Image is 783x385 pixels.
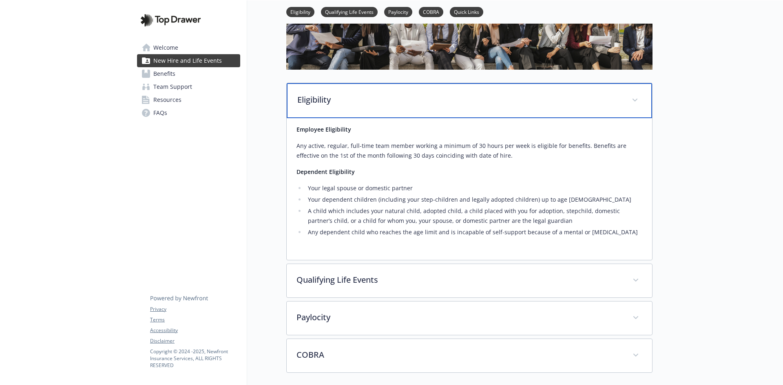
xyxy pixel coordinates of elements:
a: Terms [150,316,240,323]
a: Paylocity [384,8,412,15]
p: Paylocity [296,311,623,323]
span: Resources [153,93,181,106]
a: Resources [137,93,240,106]
a: Welcome [137,41,240,54]
li: A child which includes your natural child, adopted child, a child placed with you for adoption, s... [305,206,642,226]
p: COBRA [296,349,623,361]
div: Qualifying Life Events [287,264,652,297]
a: Disclaimer [150,337,240,345]
li: Your dependent children (including your step-children and legally adopted children) up to age [DE... [305,195,642,205]
a: Qualifying Life Events [321,8,378,15]
a: Privacy [150,306,240,313]
a: Eligibility [286,8,314,15]
div: Eligibility [287,118,652,260]
li: Any dependent child who reaches the age limit and is incapable of self-support because of a menta... [305,227,642,237]
a: New Hire and Life Events [137,54,240,67]
span: Welcome [153,41,178,54]
a: Accessibility [150,327,240,334]
a: COBRA [419,8,443,15]
li: Your legal spouse or domestic partner​ [305,183,642,193]
a: FAQs [137,106,240,119]
span: FAQs [153,106,167,119]
p: Qualifying Life Events [296,274,623,286]
p: Copyright © 2024 - 2025 , Newfront Insurance Services, ALL RIGHTS RESERVED [150,348,240,369]
div: Eligibility [287,83,652,118]
a: Quick Links [450,8,483,15]
span: Benefits [153,67,175,80]
span: New Hire and Life Events [153,54,222,67]
a: Team Support [137,80,240,93]
strong: Dependent Eligibility​ [296,168,355,176]
div: COBRA [287,339,652,372]
div: Paylocity [287,301,652,335]
span: Team Support [153,80,192,93]
a: Benefits [137,67,240,80]
p: Any active, regular, full-time team member working a minimum of 30 hours per week is eligible for... [296,141,642,161]
strong: Employee Eligibility​ [296,125,351,133]
p: Eligibility [297,94,622,106]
